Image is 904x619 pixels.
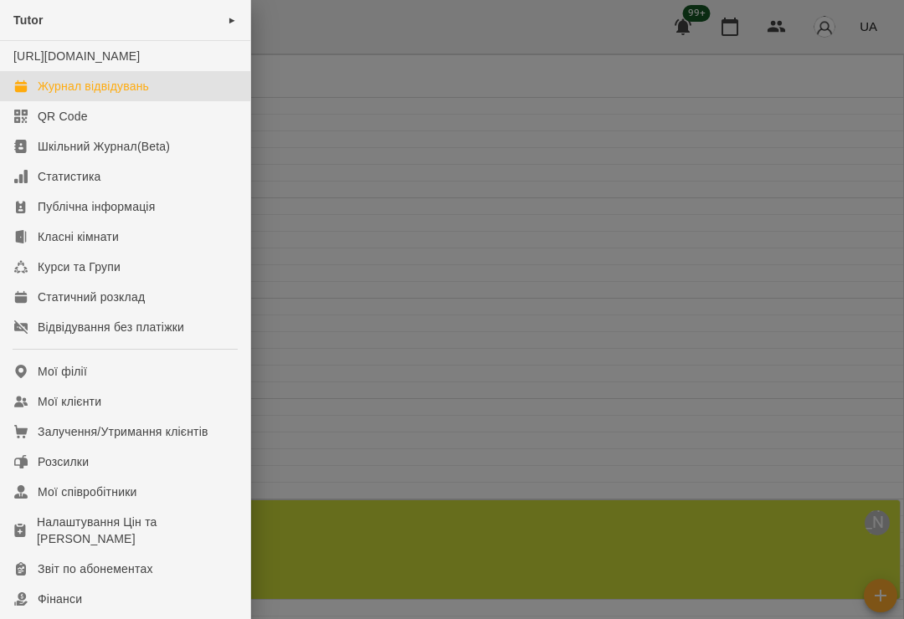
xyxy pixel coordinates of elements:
div: Курси та Групи [38,258,121,275]
div: Публічна інформація [38,198,155,215]
div: Розсилки [38,453,89,470]
div: Статистика [38,168,101,185]
div: Мої філії [38,363,87,380]
div: Класні кімнати [38,228,119,245]
div: Шкільний Журнал(Beta) [38,138,170,155]
div: Журнал відвідувань [38,78,149,95]
div: Мої співробітники [38,483,137,500]
div: Відвідування без платіжки [38,319,184,335]
div: Налаштування Цін та [PERSON_NAME] [37,514,237,547]
div: Фінанси [38,591,82,607]
div: Залучення/Утримання клієнтів [38,423,208,440]
div: Звіт по абонементах [38,560,153,577]
div: QR Code [38,108,88,125]
span: Tutor [13,13,44,27]
div: Статичний розклад [38,289,145,305]
a: [URL][DOMAIN_NAME] [13,49,140,63]
span: ► [228,13,237,27]
div: Мої клієнти [38,393,101,410]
